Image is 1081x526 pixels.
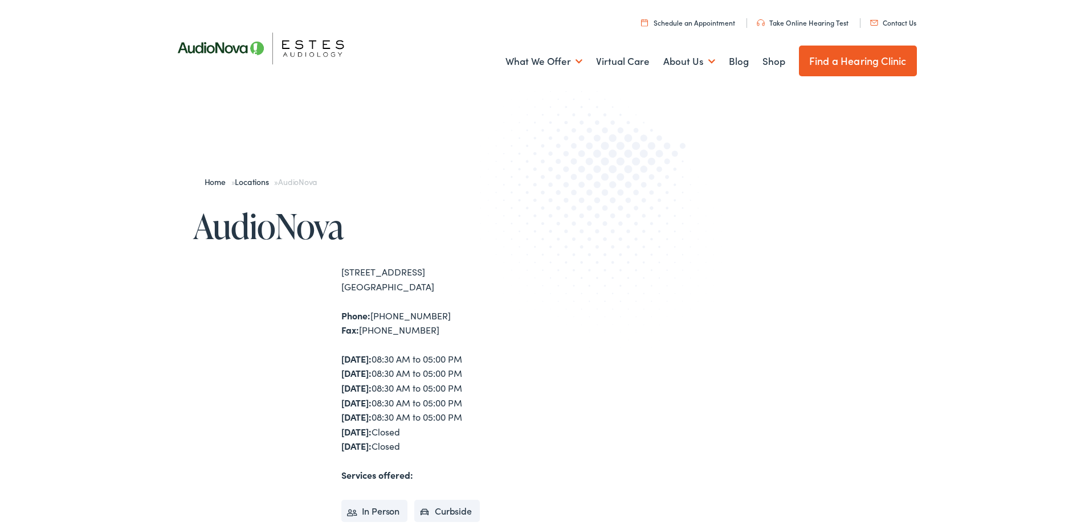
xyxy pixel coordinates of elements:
a: Virtual Care [596,40,650,83]
strong: [DATE]: [341,410,372,423]
span: » » [205,176,317,187]
div: 08:30 AM to 05:00 PM 08:30 AM to 05:00 PM 08:30 AM to 05:00 PM 08:30 AM to 05:00 PM 08:30 AM to 0... [341,352,541,454]
strong: Phone: [341,309,370,322]
h1: AudioNova [193,207,541,245]
strong: [DATE]: [341,425,372,438]
a: Contact Us [870,18,916,27]
strong: Fax: [341,323,359,336]
a: Blog [729,40,749,83]
a: Locations [235,176,274,187]
a: Find a Hearing Clinic [799,46,917,76]
a: What We Offer [505,40,582,83]
a: Schedule an Appointment [641,18,735,27]
li: Curbside [414,500,480,523]
span: AudioNova [278,176,317,187]
a: Home [205,176,231,187]
a: Shop [762,40,785,83]
div: [STREET_ADDRESS] [GEOGRAPHIC_DATA] [341,265,541,294]
img: utility icon [870,20,878,26]
strong: [DATE]: [341,439,372,452]
strong: [DATE]: [341,367,372,379]
strong: [DATE]: [341,381,372,394]
strong: Services offered: [341,469,413,481]
strong: [DATE]: [341,396,372,409]
img: utility icon [641,19,648,26]
li: In Person [341,500,408,523]
img: utility icon [757,19,765,26]
a: About Us [663,40,715,83]
a: Take Online Hearing Test [757,18,849,27]
div: [PHONE_NUMBER] [PHONE_NUMBER] [341,309,541,338]
strong: [DATE]: [341,352,372,365]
